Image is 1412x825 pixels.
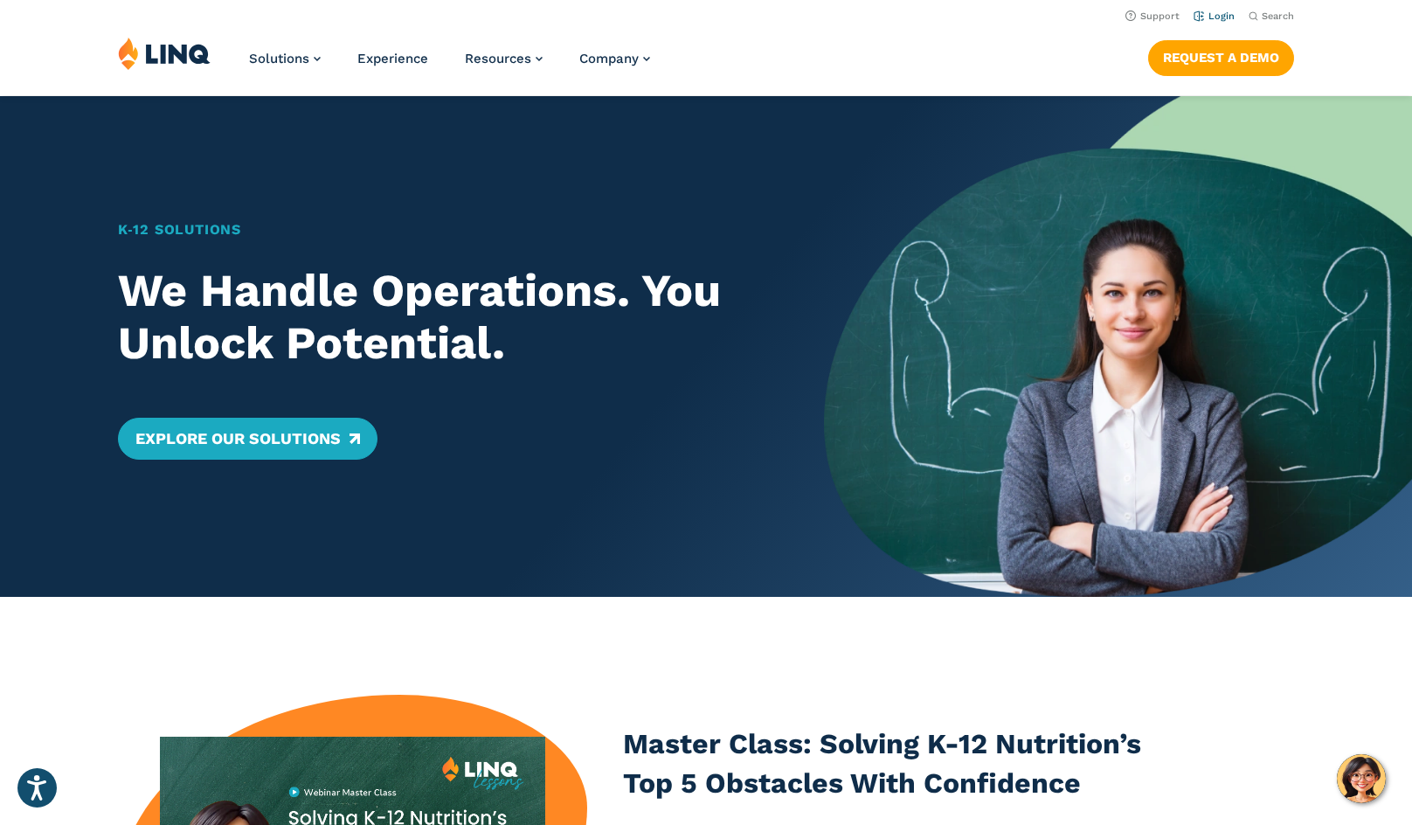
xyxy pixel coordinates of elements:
a: Request a Demo [1148,40,1294,75]
span: Company [579,51,639,66]
h2: We Handle Operations. You Unlock Potential. [118,265,766,370]
a: Solutions [249,51,321,66]
span: Solutions [249,51,309,66]
nav: Primary Navigation [249,37,650,94]
a: Login [1194,10,1235,22]
a: Support [1125,10,1180,22]
img: LINQ | K‑12 Software [118,37,211,70]
a: Experience [357,51,428,66]
nav: Button Navigation [1148,37,1294,75]
a: Company [579,51,650,66]
a: Resources [465,51,543,66]
button: Hello, have a question? Let’s chat. [1337,754,1386,803]
button: Open Search Bar [1249,10,1294,23]
h1: K‑12 Solutions [118,219,766,240]
a: Explore Our Solutions [118,418,377,460]
h3: Master Class: Solving K-12 Nutrition’s Top 5 Obstacles With Confidence [623,724,1194,804]
span: Search [1262,10,1294,22]
span: Resources [465,51,531,66]
img: Home Banner [824,96,1412,597]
